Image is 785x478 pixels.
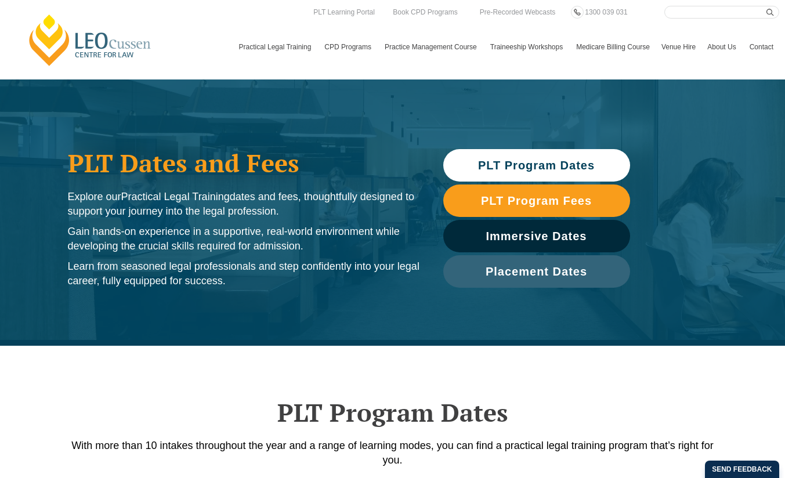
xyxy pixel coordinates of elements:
[443,255,630,288] a: Placement Dates
[26,13,154,67] a: [PERSON_NAME] Centre for Law
[707,400,756,449] iframe: LiveChat chat widget
[481,195,592,207] span: PLT Program Fees
[68,149,420,178] h1: PLT Dates and Fees
[390,6,460,19] a: Book CPD Programs
[319,30,379,64] a: CPD Programs
[478,160,595,171] span: PLT Program Dates
[233,30,319,64] a: Practical Legal Training
[379,30,484,64] a: Practice Management Course
[62,398,723,427] h2: PLT Program Dates
[443,184,630,217] a: PLT Program Fees
[486,230,587,242] span: Immersive Dates
[701,30,743,64] a: About Us
[585,8,627,16] span: 1300 039 031
[443,220,630,252] a: Immersive Dates
[121,191,230,202] span: Practical Legal Training
[582,6,630,19] a: 1300 039 031
[62,439,723,468] p: With more than 10 intakes throughout the year and a range of learning modes, you can find a pract...
[484,30,570,64] a: Traineeship Workshops
[570,30,656,64] a: Medicare Billing Course
[656,30,701,64] a: Venue Hire
[68,259,420,288] p: Learn from seasoned legal professionals and step confidently into your legal career, fully equipp...
[68,190,420,219] p: Explore our dates and fees, thoughtfully designed to support your journey into the legal profession.
[744,30,779,64] a: Contact
[68,224,420,254] p: Gain hands-on experience in a supportive, real-world environment while developing the crucial ski...
[443,149,630,182] a: PLT Program Dates
[477,6,559,19] a: Pre-Recorded Webcasts
[486,266,587,277] span: Placement Dates
[310,6,378,19] a: PLT Learning Portal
